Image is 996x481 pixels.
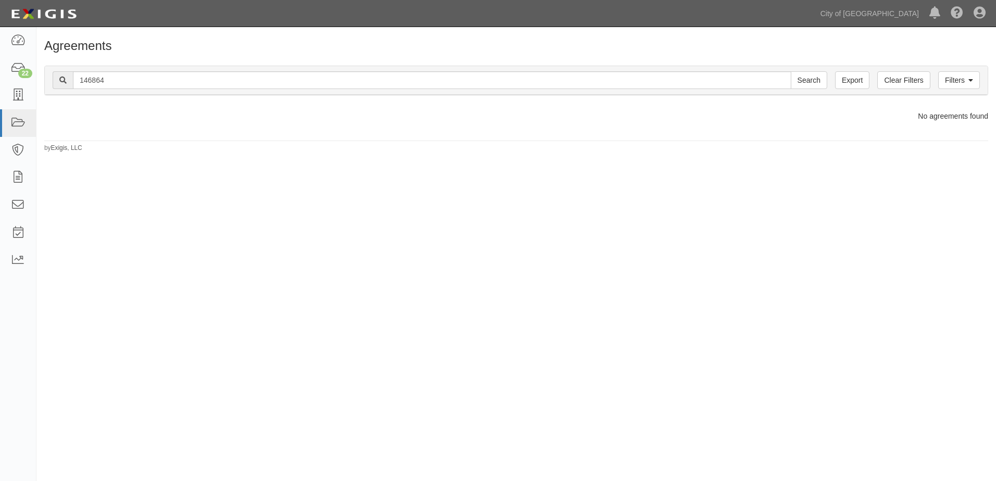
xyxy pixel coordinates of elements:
[51,144,82,151] a: Exigis, LLC
[835,71,869,89] a: Export
[8,5,80,23] img: logo-5460c22ac91f19d4615b14bd174203de0afe785f0fc80cf4dbbc73dc1793850b.png
[36,111,996,121] div: No agreements found
[44,144,82,153] small: by
[18,69,32,78] div: 22
[951,7,963,20] i: Help Center - Complianz
[791,71,827,89] input: Search
[938,71,980,89] a: Filters
[877,71,930,89] a: Clear Filters
[44,39,988,53] h1: Agreements
[73,71,791,89] input: Search
[815,3,924,24] a: City of [GEOGRAPHIC_DATA]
